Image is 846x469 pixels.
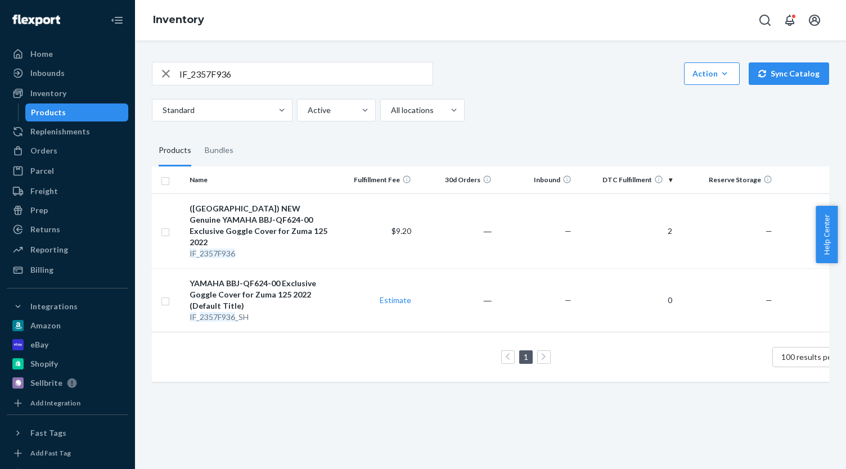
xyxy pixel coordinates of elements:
[7,220,128,238] a: Returns
[390,105,391,116] input: All locations
[7,261,128,279] a: Billing
[7,241,128,259] a: Reporting
[521,352,530,362] a: Page 1 is your current page
[7,396,128,410] a: Add Integration
[30,186,58,197] div: Freight
[7,447,128,460] a: Add Fast Tag
[30,427,66,439] div: Fast Tags
[30,301,78,312] div: Integrations
[816,206,838,263] button: Help Center
[30,165,54,177] div: Parcel
[30,339,48,350] div: eBay
[7,374,128,392] a: Sellbrite
[30,67,65,79] div: Inbounds
[677,166,777,193] th: Reserve Storage
[205,135,233,166] div: Bundles
[25,103,129,121] a: Products
[576,193,676,268] td: 2
[190,278,331,312] div: YAMAHA BBJ-QF624-00 Exclusive Goggle Cover for Zuma 125 2022 (Default Title)
[30,320,61,331] div: Amazon
[30,145,57,156] div: Orders
[190,249,196,258] em: IF
[106,9,128,31] button: Close Navigation
[416,268,496,332] td: ―
[30,358,58,369] div: Shopify
[7,142,128,160] a: Orders
[200,249,235,258] em: 2357F936
[7,355,128,373] a: Shopify
[185,166,335,193] th: Name
[692,68,731,79] div: Action
[749,62,829,85] button: Sync Catalog
[190,312,196,322] em: IF
[7,162,128,180] a: Parcel
[7,182,128,200] a: Freight
[336,166,416,193] th: Fulfillment Fee
[766,295,772,305] span: —
[12,15,60,26] img: Flexport logo
[565,295,571,305] span: —
[754,9,776,31] button: Open Search Box
[565,226,571,236] span: —
[803,9,826,31] button: Open account menu
[30,377,62,389] div: Sellbrite
[200,312,235,322] em: 2357F936
[144,4,213,37] ol: breadcrumbs
[7,317,128,335] a: Amazon
[30,264,53,276] div: Billing
[30,126,90,137] div: Replenishments
[391,226,411,236] span: $9.20
[7,123,128,141] a: Replenishments
[7,336,128,354] a: eBay
[30,398,80,408] div: Add Integration
[416,166,496,193] th: 30d Orders
[159,135,191,166] div: Products
[30,224,60,235] div: Returns
[190,312,331,323] div: _ _SH
[30,88,66,99] div: Inventory
[7,45,128,63] a: Home
[30,205,48,216] div: Prep
[30,244,68,255] div: Reporting
[416,193,496,268] td: ―
[684,62,740,85] button: Action
[576,268,676,332] td: 0
[496,166,577,193] th: Inbound
[307,105,308,116] input: Active
[7,201,128,219] a: Prep
[153,13,204,26] a: Inventory
[7,424,128,442] button: Fast Tags
[161,105,163,116] input: Standard
[30,48,53,60] div: Home
[778,9,801,31] button: Open notifications
[179,62,433,85] input: Search inventory by name or sku
[190,203,331,248] div: ([GEOGRAPHIC_DATA]) NEW Genuine YAMAHA BBJ-QF624-00 Exclusive Goggle Cover for Zuma 125 2022
[190,248,331,259] div: _
[31,107,66,118] div: Products
[380,295,411,305] a: Estimate
[766,226,772,236] span: —
[7,64,128,82] a: Inbounds
[7,297,128,315] button: Integrations
[576,166,676,193] th: DTC Fulfillment
[7,84,128,102] a: Inventory
[30,448,71,458] div: Add Fast Tag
